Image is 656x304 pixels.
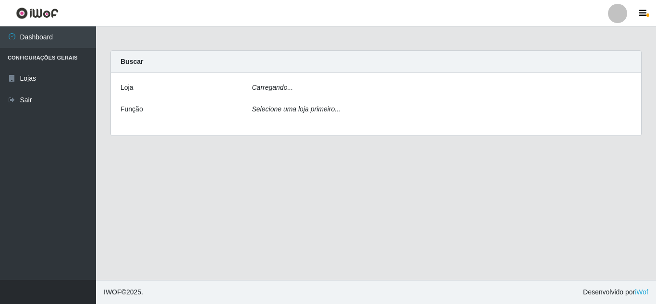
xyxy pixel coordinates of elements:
[104,287,143,297] span: © 2025 .
[635,288,648,296] a: iWof
[121,104,143,114] label: Função
[121,83,133,93] label: Loja
[252,84,293,91] i: Carregando...
[121,58,143,65] strong: Buscar
[252,105,340,113] i: Selecione uma loja primeiro...
[104,288,121,296] span: IWOF
[583,287,648,297] span: Desenvolvido por
[16,7,59,19] img: CoreUI Logo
